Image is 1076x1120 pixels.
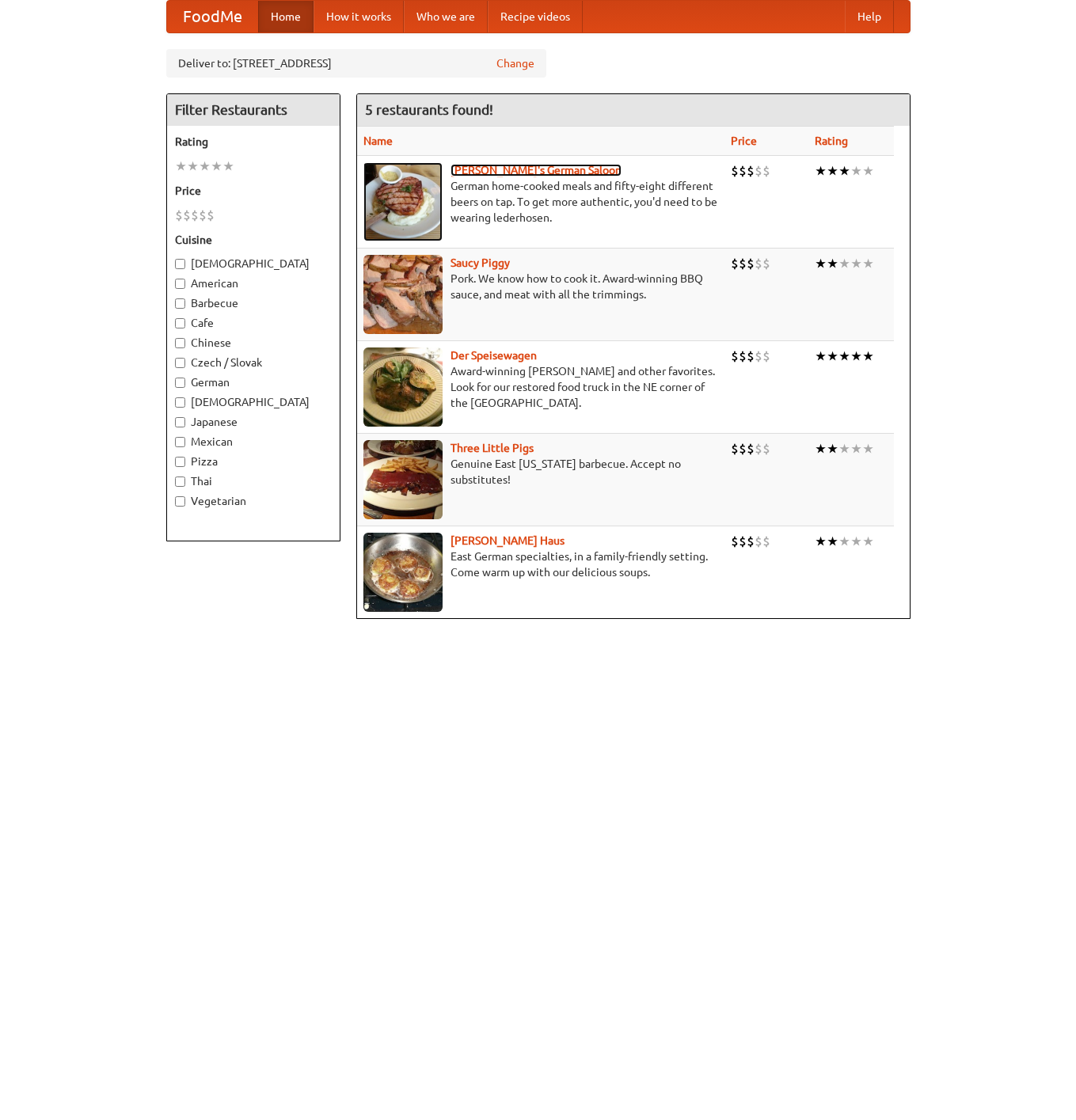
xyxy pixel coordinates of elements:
li: ★ [175,158,187,175]
li: ★ [838,533,850,550]
a: How it works [314,1,404,32]
a: Price [731,135,757,147]
a: Help [845,1,894,32]
li: ★ [827,533,838,550]
li: $ [207,207,215,224]
input: American [175,279,185,289]
p: Pork. We know how to cook it. Award-winning BBQ sauce, and meat with all the trimmings. [363,271,718,302]
li: $ [739,255,747,272]
li: $ [762,347,770,365]
p: German home-cooked meals and fifty-eight different beers on tap. To get more authentic, you'd nee... [363,178,718,226]
li: ★ [850,440,862,457]
li: ★ [850,347,862,365]
img: esthers.jpg [363,162,443,241]
li: $ [755,162,762,180]
li: ★ [815,347,827,365]
a: [PERSON_NAME] Haus [451,534,565,547]
li: ★ [815,255,827,272]
li: ★ [827,255,838,272]
a: Three Little Pigs [451,442,534,454]
li: ★ [850,255,862,272]
a: Rating [815,135,848,147]
li: $ [175,207,183,224]
li: $ [762,255,770,272]
input: Vegetarian [175,496,185,507]
li: $ [739,162,747,180]
label: Japanese [175,414,332,430]
li: $ [191,207,199,224]
input: Mexican [175,437,185,447]
li: $ [731,533,739,550]
li: ★ [850,162,862,180]
li: $ [199,207,207,224]
li: $ [739,440,747,457]
a: FoodMe [167,1,258,32]
li: ★ [838,347,850,365]
img: saucy.jpg [363,255,443,334]
input: [DEMOGRAPHIC_DATA] [175,397,185,408]
a: [PERSON_NAME]'s German Saloon [451,164,622,177]
h4: Filter Restaurants [167,94,340,126]
li: ★ [838,440,850,457]
li: ★ [862,440,874,457]
li: $ [755,440,762,457]
li: ★ [815,162,827,180]
input: [DEMOGRAPHIC_DATA] [175,259,185,269]
li: ★ [222,158,234,175]
input: Thai [175,476,185,487]
li: ★ [838,255,850,272]
li: ★ [827,440,838,457]
img: littlepigs.jpg [363,440,443,519]
li: ★ [862,347,874,365]
li: ★ [199,158,211,175]
li: ★ [827,347,838,365]
label: Thai [175,473,332,489]
input: Barbecue [175,298,185,309]
img: kohlhaus.jpg [363,533,443,612]
label: German [175,374,332,390]
li: ★ [862,533,874,550]
label: American [175,275,332,291]
li: ★ [827,162,838,180]
li: ★ [862,255,874,272]
li: $ [747,255,755,272]
li: ★ [187,158,199,175]
li: $ [762,440,770,457]
a: Saucy Piggy [451,256,510,269]
li: $ [731,162,739,180]
label: Pizza [175,454,332,469]
li: $ [731,440,739,457]
li: $ [762,533,770,550]
li: $ [747,162,755,180]
input: Japanese [175,417,185,427]
label: Chinese [175,335,332,351]
label: [DEMOGRAPHIC_DATA] [175,256,332,271]
h5: Price [175,183,332,199]
a: Home [258,1,314,32]
label: Mexican [175,434,332,450]
a: Who we are [404,1,488,32]
a: Change [496,55,534,71]
li: $ [731,347,739,365]
input: Pizza [175,457,185,467]
h5: Rating [175,134,332,150]
li: ★ [211,158,222,175]
li: $ [739,347,747,365]
label: Cafe [175,315,332,331]
input: German [175,378,185,388]
div: Deliver to: [STREET_ADDRESS] [166,49,546,78]
img: speisewagen.jpg [363,347,443,427]
label: Barbecue [175,295,332,311]
li: $ [747,533,755,550]
input: Chinese [175,338,185,348]
a: Der Speisewagen [451,349,537,362]
input: Cafe [175,318,185,328]
li: $ [739,533,747,550]
li: $ [755,347,762,365]
input: Czech / Slovak [175,358,185,368]
li: ★ [862,162,874,180]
